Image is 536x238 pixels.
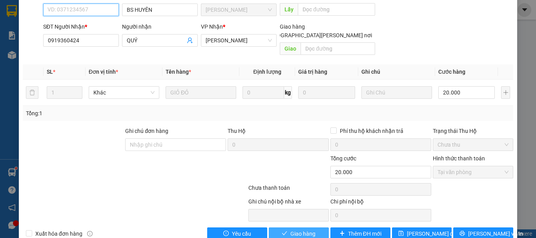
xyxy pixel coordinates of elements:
[290,229,315,238] span: Giao hàng
[433,127,513,135] div: Trạng thái Thu Hộ
[87,231,93,236] span: info-circle
[298,69,327,75] span: Giá trị hàng
[398,231,404,237] span: save
[166,86,236,99] input: VD: Bàn, Ghế
[438,166,509,178] span: Tại văn phòng
[201,24,223,30] span: VP Nhận
[26,109,208,118] div: Tổng: 1
[223,231,229,237] span: exclamation-circle
[280,24,305,30] span: Giao hàng
[407,229,458,238] span: [PERSON_NAME] đổi
[282,231,287,237] span: check
[187,37,193,44] span: user-add
[280,3,298,16] span: Lấy
[93,87,155,98] span: Khác
[280,42,301,55] span: Giao
[228,128,246,134] span: Thu Hộ
[232,229,251,238] span: Yêu cầu
[433,155,485,162] label: Hình thức thanh toán
[301,42,375,55] input: Dọc đường
[468,229,523,238] span: [PERSON_NAME] và In
[253,69,281,75] span: Định lượng
[248,197,329,209] div: Ghi chú nội bộ nhà xe
[330,197,431,209] div: Chi phí nội bộ
[361,86,432,99] input: Ghi Chú
[358,64,435,80] th: Ghi chú
[298,3,375,16] input: Dọc đường
[47,69,53,75] span: SL
[339,231,345,237] span: plus
[348,229,381,238] span: Thêm ĐH mới
[89,69,118,75] span: Đơn vị tính
[26,86,38,99] button: delete
[43,22,119,31] div: SĐT Người Nhận
[438,69,465,75] span: Cước hàng
[122,22,198,31] div: Người nhận
[330,155,356,162] span: Tổng cước
[125,128,168,134] label: Ghi chú đơn hàng
[459,231,465,237] span: printer
[32,229,86,238] span: Xuất hóa đơn hàng
[125,138,226,151] input: Ghi chú đơn hàng
[166,69,191,75] span: Tên hàng
[337,127,407,135] span: Phí thu hộ khách nhận trả
[284,86,292,99] span: kg
[438,139,509,151] span: Chưa thu
[248,183,330,197] div: Chưa thanh toán
[298,86,355,99] input: 0
[206,4,272,16] span: VP Phan Rang
[206,35,272,46] span: Hồ Chí Minh
[265,31,375,40] span: [GEOGRAPHIC_DATA][PERSON_NAME] nơi
[501,86,510,99] button: plus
